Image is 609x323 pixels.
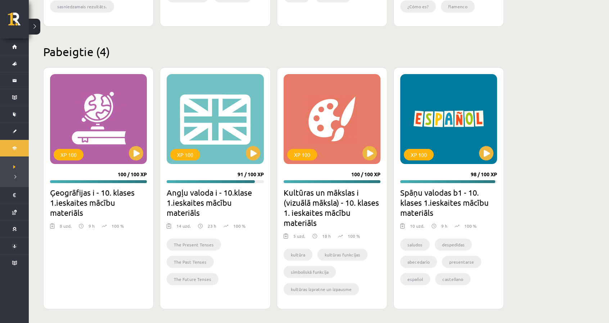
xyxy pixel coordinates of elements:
[464,223,477,229] p: 100 %
[167,187,263,218] h2: Angļu valoda i - 10.klase 1.ieskaites mācību materiāls
[284,249,312,261] li: kultūra
[435,238,472,251] li: despedidas
[54,149,84,160] div: XP 100
[50,0,114,13] li: sasniedzamais rezultāts.
[208,223,216,229] p: 23 h
[400,273,430,285] li: español
[43,45,504,59] h2: Pabeigtie (4)
[435,273,470,285] li: castellano
[167,256,214,268] li: The Past Tenses
[284,283,359,295] li: kultūras izpratne un izpausme
[167,273,218,285] li: The Future Tenses
[322,233,331,239] p: 18 h
[176,223,191,233] div: 14 uzd.
[441,223,447,229] p: 9 h
[170,149,200,160] div: XP 100
[441,0,475,13] li: flamenco
[400,238,430,251] li: saludos
[8,13,29,31] a: Rīgas 1. Tālmācības vidusskola
[233,223,245,229] p: 100 %
[404,149,434,160] div: XP 100
[442,256,481,268] li: presentarse
[284,266,336,278] li: simboliskā funkcija
[167,238,221,251] li: The Present Tenses
[287,149,317,160] div: XP 100
[284,187,380,228] h2: Kultūras un mākslas i (vizuālā māksla) - 10. klases 1. ieskaites mācību materiāls
[400,256,437,268] li: abecedario
[112,223,124,229] p: 100 %
[293,233,305,244] div: 5 uzd.
[60,223,72,233] div: 8 uzd.
[400,187,497,218] h2: Spāņu valodas b1 - 10. klases 1.ieskaites mācību materiāls
[89,223,95,229] p: 9 h
[400,0,436,13] li: ¿Cómo es?
[348,233,360,239] p: 100 %
[317,249,367,261] li: kultūras funkcijas
[50,187,147,218] h2: Ģeogrāfijas i - 10. klases 1.ieskaites mācību materiāls
[410,223,424,233] div: 10 uzd.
